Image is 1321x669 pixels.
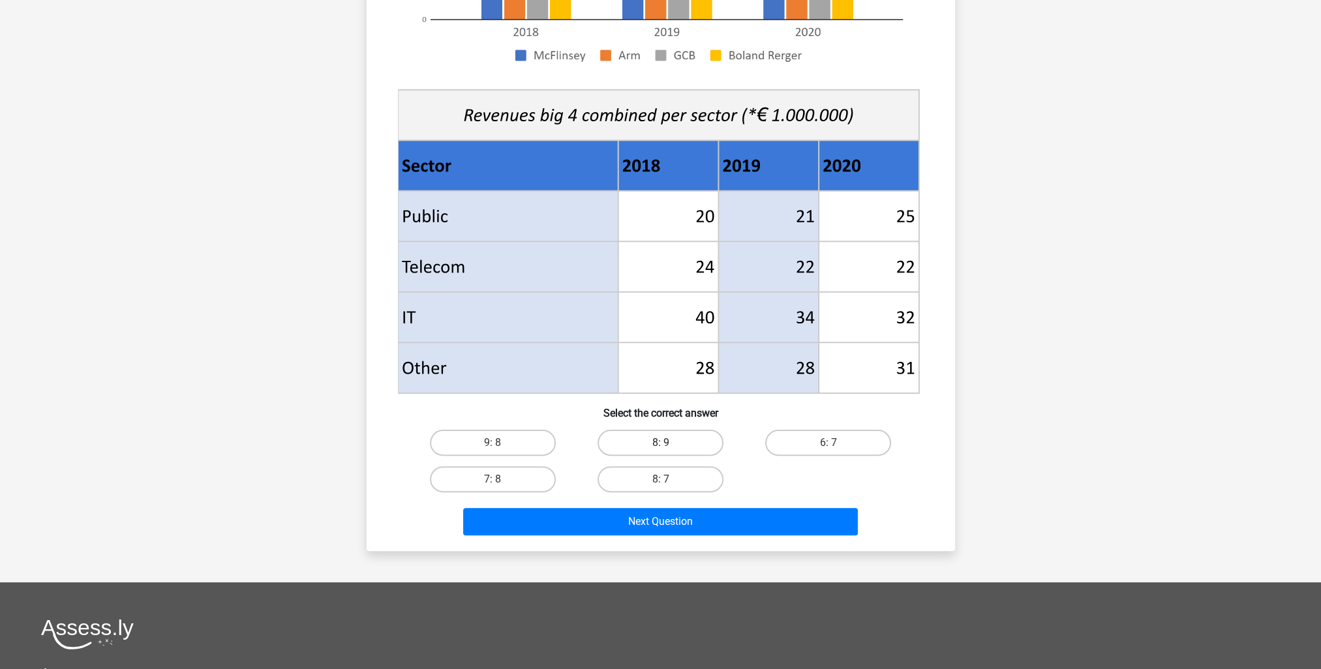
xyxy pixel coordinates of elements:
[598,466,723,492] label: 8: 7
[41,619,134,649] img: Assessly logo
[463,508,858,535] button: Next Question
[430,466,556,492] label: 7: 8
[598,430,723,456] label: 8: 9
[430,430,556,456] label: 9: 8
[387,396,934,419] h6: Select the correct answer
[765,430,891,456] label: 6: 7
